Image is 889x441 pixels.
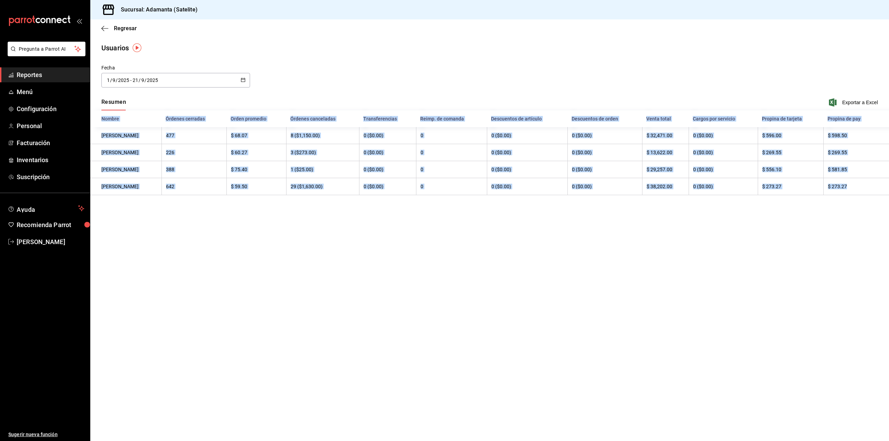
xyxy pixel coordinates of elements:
th: 1 ($25.00) [286,161,359,178]
span: / [110,77,112,83]
th: 0 [416,127,487,144]
th: Órdenes canceladas [286,110,359,127]
button: open_drawer_menu [76,18,82,24]
div: Usuarios [101,43,129,53]
input: Year [118,77,130,83]
th: 0 ($0.00) [567,144,642,161]
span: Sugerir nueva función [8,431,84,438]
th: $ 32,471.00 [642,127,689,144]
th: 0 ($0.00) [487,127,567,144]
span: Facturación [17,138,84,148]
button: Pregunta a Parrot AI [8,42,85,56]
h3: Sucursal: Adamanta (Satelite) [115,6,198,14]
th: 0 ($0.00) [487,178,567,195]
th: 0 ($0.00) [567,127,642,144]
div: navigation tabs [101,99,126,110]
th: Orden promedio [226,110,286,127]
th: 3 ($273.00) [286,144,359,161]
th: $ 59.50 [226,178,286,195]
span: / [139,77,141,83]
th: 0 ($0.00) [487,161,567,178]
span: Personal [17,121,84,131]
th: 0 ($0.00) [359,144,416,161]
span: Ayuda [17,204,75,213]
th: $ 13,622.00 [642,144,689,161]
th: 0 ($0.00) [689,178,758,195]
th: 0 ($0.00) [567,178,642,195]
input: Month [141,77,144,83]
th: [PERSON_NAME] [90,144,161,161]
th: $ 68.07 [226,127,286,144]
th: Nombre [90,110,161,127]
th: Órdenes cerradas [161,110,226,127]
input: Month [112,77,116,83]
th: $ 75.40 [226,161,286,178]
th: Venta total [642,110,689,127]
span: Menú [17,87,84,97]
input: Year [147,77,158,83]
th: [PERSON_NAME] [90,127,161,144]
span: / [144,77,147,83]
div: Fecha [101,64,250,72]
th: Descuentos de orden [567,110,642,127]
th: $ 598.50 [823,127,889,144]
span: Pregunta a Parrot AI [19,45,75,53]
th: 0 [416,161,487,178]
th: $ 273.27 [758,178,823,195]
th: 0 [416,144,487,161]
th: 0 ($0.00) [359,127,416,144]
th: 0 ($0.00) [487,144,567,161]
th: 0 ($0.00) [359,161,416,178]
span: Configuración [17,104,84,114]
th: $ 596.00 [758,127,823,144]
th: $ 269.55 [823,144,889,161]
span: - [130,77,132,83]
th: [PERSON_NAME] [90,161,161,178]
th: 477 [161,127,226,144]
th: Propina de tarjeta [758,110,823,127]
button: Resumen [101,99,126,110]
th: 0 ($0.00) [689,161,758,178]
button: Regresar [101,25,137,32]
th: $ 29,257.00 [642,161,689,178]
th: 0 ($0.00) [689,144,758,161]
span: / [116,77,118,83]
span: Recomienda Parrot [17,220,84,230]
th: Propina de pay [823,110,889,127]
th: 29 ($1,630.00) [286,178,359,195]
th: [PERSON_NAME] [90,178,161,195]
span: Regresar [114,25,137,32]
th: Reimp. de comanda [416,110,487,127]
button: Exportar a Excel [830,98,878,107]
th: Cargos por servicio [689,110,758,127]
th: 8 ($1,150.00) [286,127,359,144]
th: 0 ($0.00) [567,161,642,178]
span: Reportes [17,70,84,80]
th: 0 ($0.00) [359,178,416,195]
th: $ 273.27 [823,178,889,195]
th: 0 [416,178,487,195]
th: $ 38,202.00 [642,178,689,195]
a: Pregunta a Parrot AI [5,50,85,58]
th: 0 ($0.00) [689,127,758,144]
th: $ 556.10 [758,161,823,178]
span: Suscripción [17,172,84,182]
th: $ 269.55 [758,144,823,161]
th: $ 581.85 [823,161,889,178]
th: 642 [161,178,226,195]
th: Transferencias [359,110,416,127]
th: 388 [161,161,226,178]
th: $ 60.27 [226,144,286,161]
input: Day [132,77,139,83]
img: Tooltip marker [133,43,141,52]
input: Day [107,77,110,83]
span: Inventarios [17,155,84,165]
th: 226 [161,144,226,161]
span: [PERSON_NAME] [17,237,84,247]
th: Descuentos de artículo [487,110,567,127]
